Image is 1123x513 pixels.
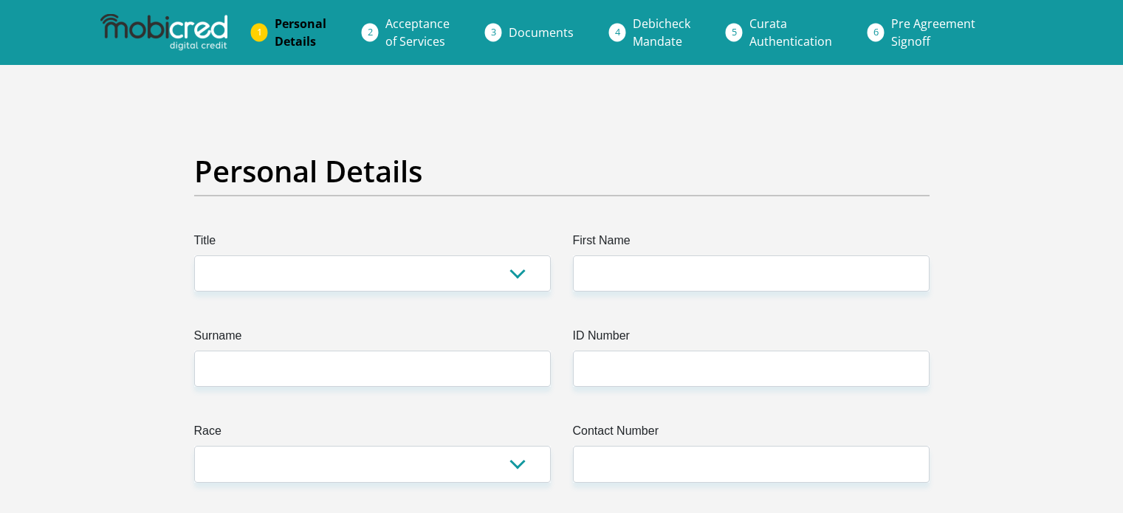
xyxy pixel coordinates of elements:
label: Title [194,232,551,255]
label: Race [194,422,551,446]
a: DebicheckMandate [621,9,702,56]
span: Curata Authentication [749,16,832,49]
a: Acceptanceof Services [374,9,461,56]
span: Debicheck Mandate [633,16,690,49]
input: First Name [573,255,930,292]
span: Documents [509,24,574,41]
a: PersonalDetails [263,9,338,56]
a: Documents [497,18,585,47]
a: CurataAuthentication [738,9,844,56]
input: Surname [194,351,551,387]
input: ID Number [573,351,930,387]
label: Surname [194,327,551,351]
span: Pre Agreement Signoff [891,16,975,49]
label: First Name [573,232,930,255]
label: ID Number [573,327,930,351]
h2: Personal Details [194,154,930,189]
label: Contact Number [573,422,930,446]
span: Acceptance of Services [385,16,450,49]
input: Contact Number [573,446,930,482]
a: Pre AgreementSignoff [879,9,987,56]
img: mobicred logo [100,14,227,51]
span: Personal Details [275,16,326,49]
